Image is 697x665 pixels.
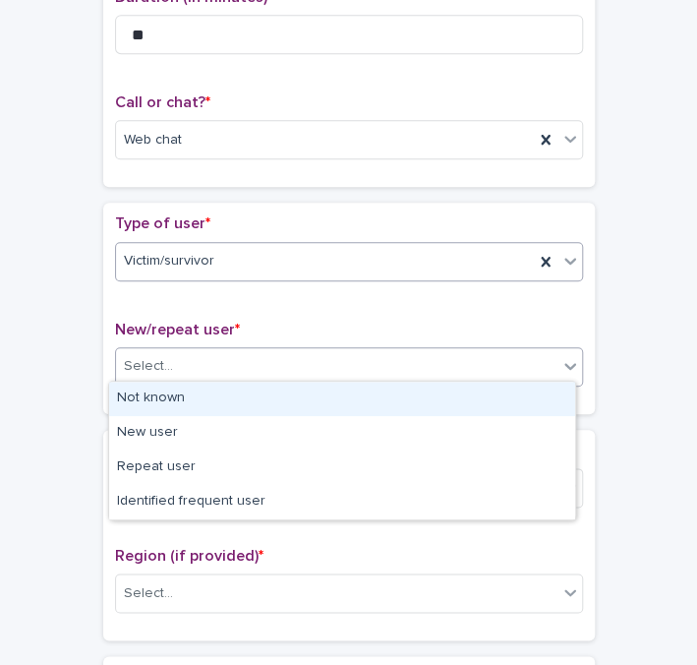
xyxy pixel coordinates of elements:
span: New/repeat user [115,322,240,337]
span: Call or chat? [115,94,210,110]
div: Repeat user [109,451,575,485]
div: Select... [124,583,173,604]
span: Web chat [124,130,182,151]
span: Region (if provided) [115,548,263,564]
span: Victim/survivor [124,251,214,272]
div: Select... [124,356,173,377]
div: New user [109,416,575,451]
span: Type of user [115,215,210,231]
div: Not known [109,382,575,416]
div: Identified frequent user [109,485,575,519]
